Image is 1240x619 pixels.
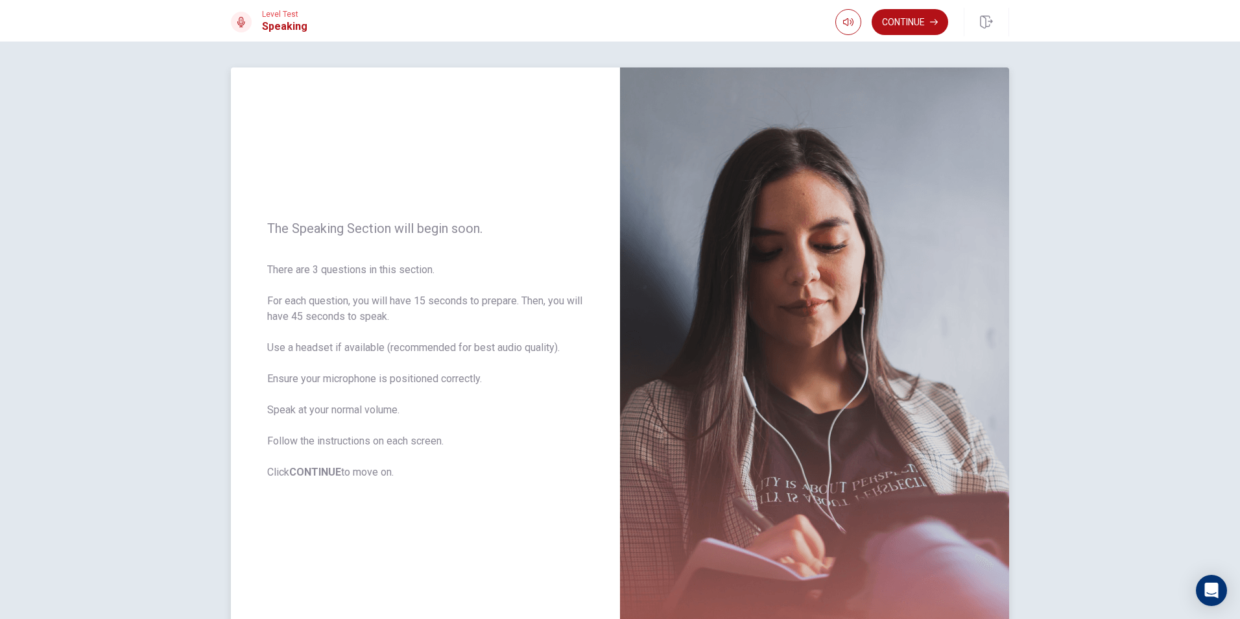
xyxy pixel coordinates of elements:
span: Level Test [262,10,307,19]
h1: Speaking [262,19,307,34]
span: The Speaking Section will begin soon. [267,221,584,236]
b: CONTINUE [289,466,341,478]
span: There are 3 questions in this section. For each question, you will have 15 seconds to prepare. Th... [267,262,584,480]
div: Open Intercom Messenger [1196,575,1227,606]
button: Continue [872,9,948,35]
